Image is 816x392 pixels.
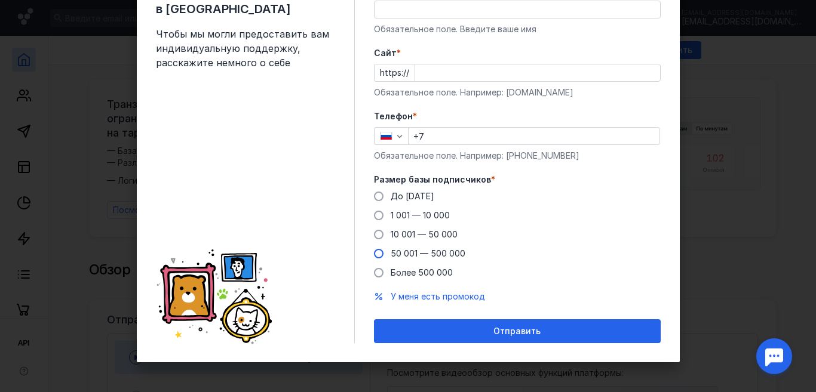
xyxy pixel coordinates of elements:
[374,150,661,162] div: Обязательное поле. Например: [PHONE_NUMBER]
[374,319,661,343] button: Отправить
[391,210,450,220] span: 1 001 — 10 000
[391,291,485,303] button: У меня есть промокод
[391,191,434,201] span: До [DATE]
[391,248,465,258] span: 50 001 — 500 000
[391,229,458,239] span: 10 001 — 50 000
[374,110,413,122] span: Телефон
[374,87,661,98] div: Обязательное поле. Например: [DOMAIN_NAME]
[374,47,397,59] span: Cайт
[374,174,491,186] span: Размер базы подписчиков
[391,291,485,301] span: У меня есть промокод
[493,326,541,337] span: Отправить
[374,23,661,35] div: Обязательное поле. Введите ваше имя
[391,267,453,277] span: Более 500 000
[156,27,335,70] span: Чтобы мы могли предоставить вам индивидуальную поддержку, расскажите немного о себе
